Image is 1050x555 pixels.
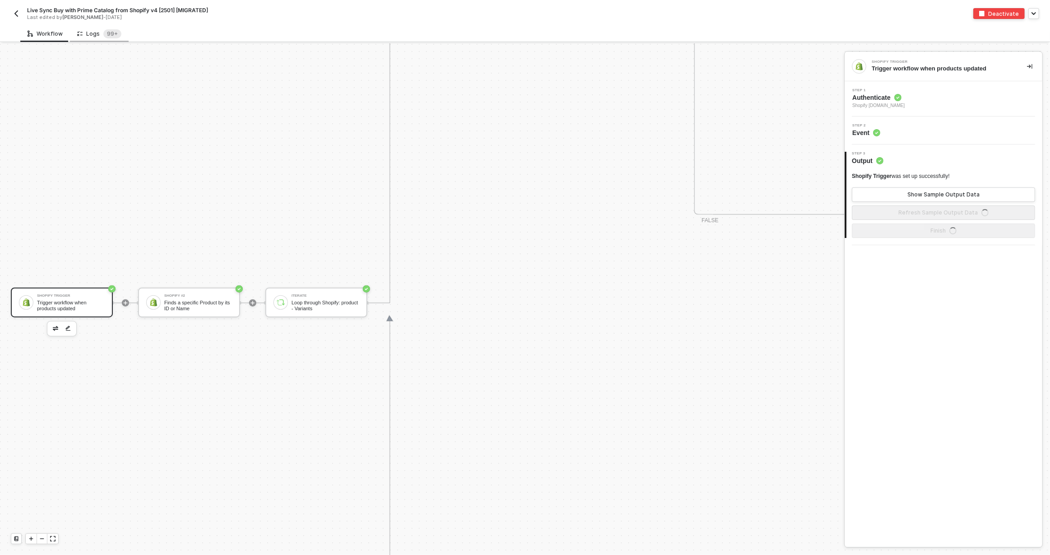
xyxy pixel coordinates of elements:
span: Step 2 [852,124,880,127]
span: Shopify Trigger [852,173,892,179]
span: icon-play [250,300,255,306]
button: edit-cred [63,323,74,334]
div: Logs [77,29,121,38]
div: Trigger workflow when products updated [872,65,1013,73]
div: Deactivate [988,10,1019,18]
img: edit-cred [65,326,71,332]
span: Event [852,128,880,137]
span: Step 3 [852,152,883,155]
div: Workflow [28,30,63,37]
span: icon-minus [39,536,45,541]
button: Show Sample Output Data [852,187,1035,202]
div: Show Sample Output Data [907,191,980,198]
div: Finds a specific Product by its ID or Name [164,300,232,311]
span: icon-play [28,536,34,541]
sup: 746 [103,29,121,38]
img: icon [277,298,285,307]
span: icon-success-page [363,285,370,293]
span: icon-collapse-right [1027,64,1032,69]
button: back [11,8,22,19]
span: Live Sync Buy with Prime Catalog from Shopify v4 [2501] [MIGRATED] [27,6,208,14]
div: Loop through Shopify: product - Variants [291,300,359,311]
img: edit-cred [53,326,58,331]
span: icon-play [123,300,128,306]
div: Trigger workflow when products updated [37,300,105,311]
img: icon [22,298,30,307]
button: edit-cred [50,323,61,334]
img: integration-icon [855,62,863,70]
div: Shopify Trigger [872,60,1007,64]
span: Authenticate [852,93,905,102]
button: Finishicon-loader [852,224,1035,238]
div: FALSE [702,216,718,225]
img: icon [149,298,157,307]
span: Output [852,156,883,165]
div: Shopify #2 [164,294,232,298]
div: Step 3Output Shopify Triggerwas set up successfully!Show Sample Output DataRefresh Sample Output ... [845,152,1042,238]
div: Iterate [291,294,359,298]
div: was set up successfully! [852,173,950,180]
span: [PERSON_NAME] [62,14,103,20]
div: Last edited by - [DATE] [27,14,504,21]
button: deactivateDeactivate [973,8,1025,19]
div: Shopify Trigger [37,294,105,298]
span: Shopify [DOMAIN_NAME] [852,102,905,109]
img: deactivate [979,11,985,16]
button: Refresh Sample Output Dataicon-loader [852,205,1035,220]
span: icon-success-page [236,285,243,293]
span: Step 1 [852,89,905,92]
img: back [13,10,20,17]
span: icon-expand [50,536,56,541]
div: Step 1Authenticate Shopify [DOMAIN_NAME] [845,89,1042,109]
span: icon-success-page [108,285,116,293]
